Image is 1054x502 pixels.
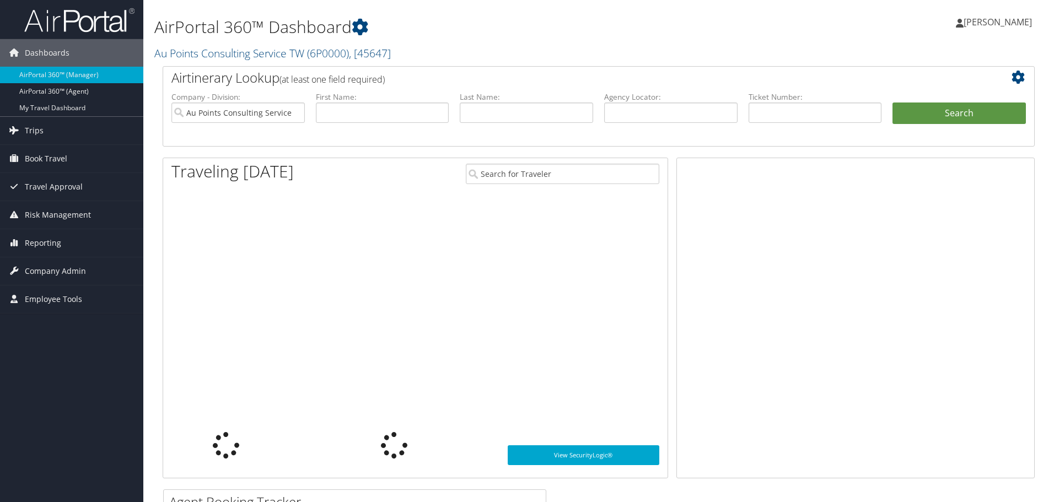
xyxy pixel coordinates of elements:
label: Ticket Number: [749,91,882,102]
span: Book Travel [25,145,67,172]
input: Search for Traveler [466,164,659,184]
span: Employee Tools [25,285,82,313]
span: Trips [25,117,44,144]
a: View SecurityLogic® [508,445,659,465]
img: airportal-logo.png [24,7,135,33]
span: Dashboards [25,39,69,67]
span: Company Admin [25,257,86,285]
span: [PERSON_NAME] [964,16,1032,28]
label: Last Name: [460,91,593,102]
label: First Name: [316,91,449,102]
a: [PERSON_NAME] [956,6,1043,39]
span: ( 6P0000 ) [307,46,349,61]
span: , [ 45647 ] [349,46,391,61]
h2: Airtinerary Lookup [171,68,953,87]
a: Au Points Consulting Service TW [154,46,391,61]
span: (at least one field required) [279,73,385,85]
label: Company - Division: [171,91,305,102]
h1: Traveling [DATE] [171,160,294,183]
span: Travel Approval [25,173,83,201]
span: Reporting [25,229,61,257]
span: Risk Management [25,201,91,229]
button: Search [892,102,1026,125]
h1: AirPortal 360™ Dashboard [154,15,747,39]
label: Agency Locator: [604,91,738,102]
